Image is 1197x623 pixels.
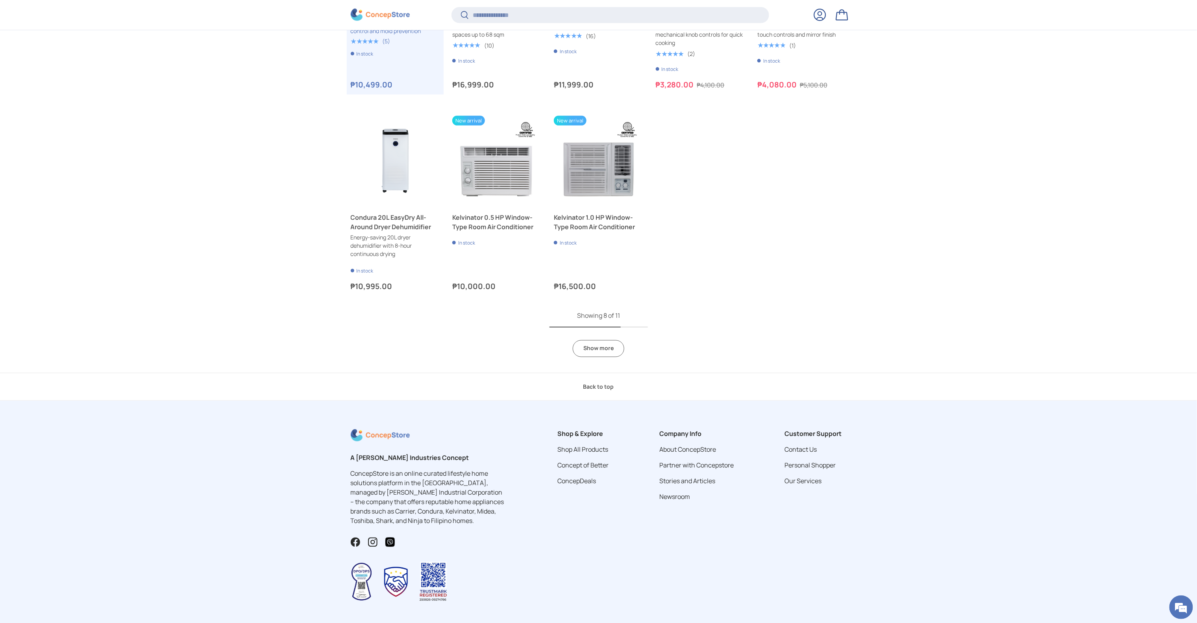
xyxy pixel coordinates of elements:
[452,213,541,232] a: Kelvinator 0.5 HP Window-Type Room Air Conditioner
[784,445,817,454] a: Contact Us
[351,213,440,232] a: Condura 20L EasyDry All-Around Dryer Dehumidifier
[17,99,137,179] span: We are offline. Please leave us a message.
[351,562,372,601] img: Data Privacy Seal
[659,493,690,501] a: Newsroom
[41,44,132,54] div: Leave a message
[351,116,440,205] a: Condura 20L EasyDry All-Around Dryer Dehumidifier
[557,445,608,454] a: Shop All Products
[452,116,541,205] a: Kelvinator 0.5 HP Window-Type Room Air Conditioner
[659,445,716,454] a: About ConcepStore
[557,461,609,470] a: Concept of Better
[659,477,715,486] a: Stories and Articles
[4,215,150,243] textarea: Type your message and click 'Submit'
[351,469,507,526] p: ConcepStore is an online curated lifestyle home solutions platform in the [GEOGRAPHIC_DATA], mana...
[577,311,620,320] span: Showing 8 of 11
[784,477,821,486] a: Our Services
[659,461,734,470] a: Partner with Concepstore
[420,562,447,602] img: Trustmark QR
[384,567,408,597] img: Trustmark Seal
[351,311,847,357] nav: Pagination
[554,213,643,232] a: Kelvinator 1.0 HP Window-Type Room Air Conditioner
[351,453,507,463] h2: A [PERSON_NAME] Industries Concept
[554,116,643,205] a: Kelvinator 1.0 HP Window-Type Room Air Conditioner
[129,4,148,23] div: Minimize live chat window
[557,477,596,486] a: ConcepDeals
[115,243,143,253] em: Submit
[573,340,624,357] a: Show more
[784,461,836,470] a: Personal Shopper
[554,116,586,126] span: New arrival
[452,116,485,126] span: New arrival
[351,9,410,21] img: ConcepStore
